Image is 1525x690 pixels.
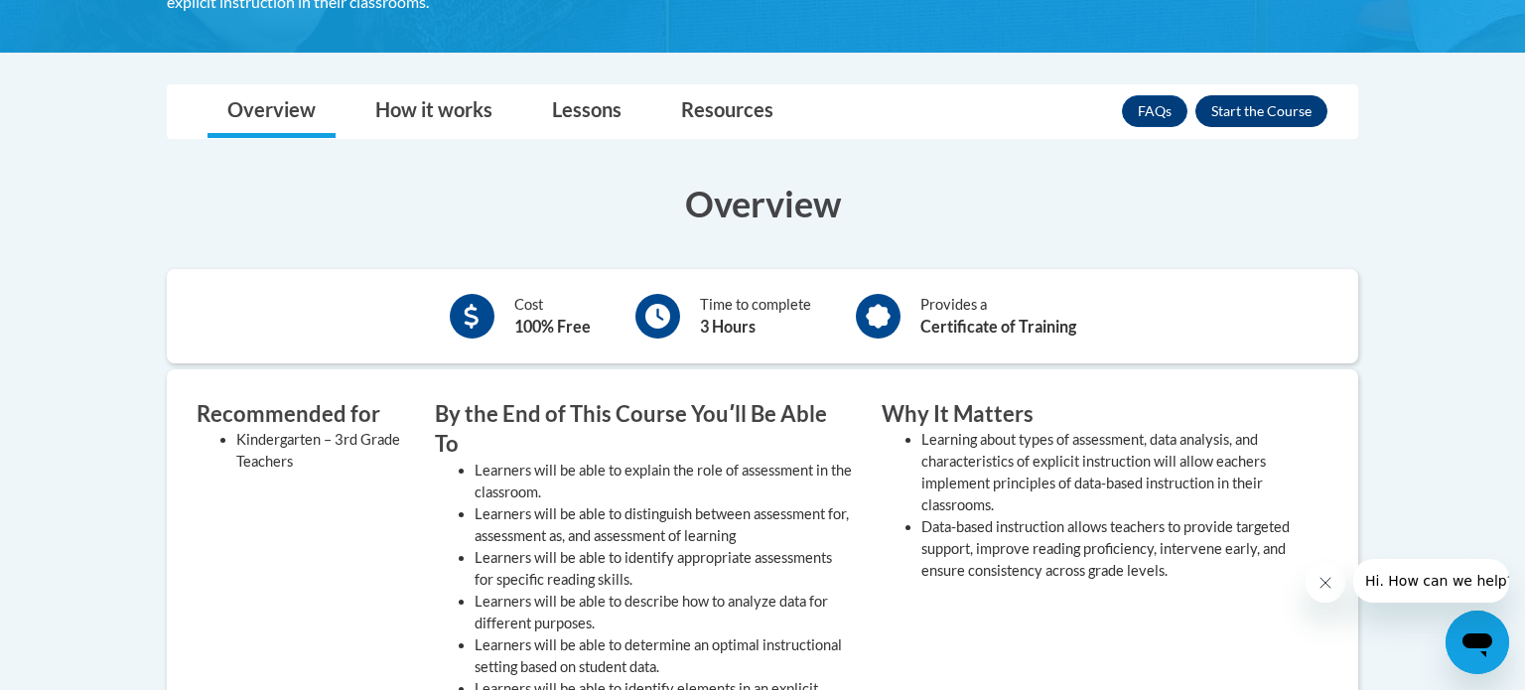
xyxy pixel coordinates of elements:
a: How it works [355,85,512,138]
h3: Overview [167,179,1358,228]
li: Learners will be able to describe how to analyze data for different purposes. [475,591,852,634]
div: Time to complete [700,294,811,339]
li: Learners will be able to distinguish between assessment for, assessment as, and assessment of lea... [475,503,852,547]
span: Hi. How can we help? [12,14,161,30]
li: Learners will be able to explain the role of assessment in the classroom. [475,460,852,503]
li: Learning about types of assessment, data analysis, and characteristics of explicit instruction wi... [921,429,1299,516]
div: Provides a [920,294,1076,339]
a: Resources [661,85,793,138]
div: Cost [514,294,591,339]
iframe: Close message [1306,563,1345,603]
a: Overview [208,85,336,138]
a: FAQs [1122,95,1187,127]
a: Lessons [532,85,641,138]
h3: Recommended for [197,399,405,430]
b: Certificate of Training [920,317,1076,336]
li: Learners will be able to determine an optimal instructional setting based on student data. [475,634,852,678]
b: 100% Free [514,317,591,336]
iframe: Message from company [1353,559,1509,603]
b: 3 Hours [700,317,756,336]
button: Enroll [1195,95,1327,127]
iframe: Button to launch messaging window [1446,611,1509,674]
li: Data-based instruction allows teachers to provide targeted support, improve reading proficiency, ... [921,516,1299,582]
li: Learners will be able to identify appropriate assessments for specific reading skills. [475,547,852,591]
li: Kindergarten – 3rd Grade Teachers [236,429,405,473]
h3: Why It Matters [882,399,1299,430]
h3: By the End of This Course Youʹll Be Able To [435,399,852,461]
